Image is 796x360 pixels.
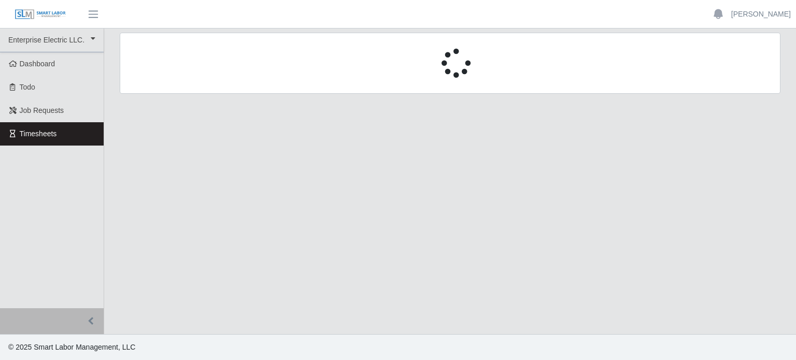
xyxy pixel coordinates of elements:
span: Timesheets [20,129,57,138]
a: [PERSON_NAME] [731,9,791,20]
span: Dashboard [20,60,55,68]
img: SLM Logo [15,9,66,20]
span: © 2025 Smart Labor Management, LLC [8,343,135,351]
span: Todo [20,83,35,91]
span: Job Requests [20,106,64,114]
